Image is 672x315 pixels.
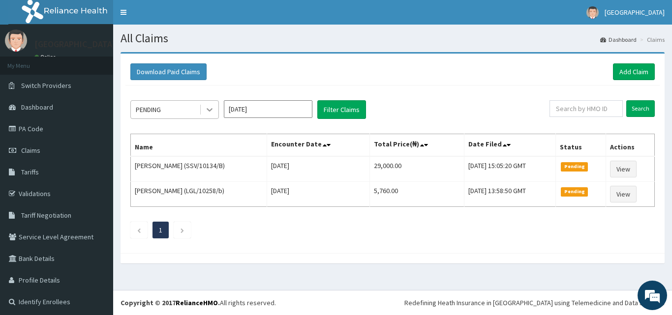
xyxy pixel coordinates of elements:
strong: Copyright © 2017 . [121,298,220,307]
span: Switch Providers [21,81,71,90]
a: RelianceHMO [176,298,218,307]
th: Total Price(₦) [369,134,464,157]
td: [DATE] 15:05:20 GMT [464,156,556,182]
span: Pending [561,162,588,171]
td: [DATE] 13:58:50 GMT [464,182,556,207]
p: [GEOGRAPHIC_DATA] [34,40,116,49]
a: Next page [180,226,184,234]
th: Date Filed [464,134,556,157]
td: [DATE] [267,156,369,182]
a: Previous page [137,226,141,234]
a: Add Claim [613,63,655,80]
span: Pending [561,187,588,196]
img: d_794563401_company_1708531726252_794563401 [18,49,40,74]
button: Filter Claims [317,100,366,119]
span: Dashboard [21,103,53,112]
a: Page 1 is your current page [159,226,162,234]
th: Actions [606,134,655,157]
a: View [610,186,637,202]
button: Download Paid Claims [130,63,207,80]
th: Status [556,134,606,157]
div: Chat with us now [51,55,165,68]
td: [PERSON_NAME] (SSV/10134/B) [131,156,267,182]
input: Select Month and Year [224,100,312,118]
span: [GEOGRAPHIC_DATA] [605,8,665,17]
a: Online [34,54,58,60]
div: Minimize live chat window [161,5,185,29]
li: Claims [638,35,665,44]
td: [PERSON_NAME] (LGL/10258/b) [131,182,267,207]
h1: All Claims [121,32,665,45]
a: View [610,161,637,177]
td: 29,000.00 [369,156,464,182]
div: PENDING [136,105,161,115]
span: We're online! [57,95,136,194]
input: Search by HMO ID [550,100,623,117]
td: 5,760.00 [369,182,464,207]
th: Encounter Date [267,134,369,157]
td: [DATE] [267,182,369,207]
span: Tariffs [21,168,39,176]
img: User Image [586,6,599,19]
img: User Image [5,29,27,52]
th: Name [131,134,267,157]
span: Claims [21,146,40,155]
input: Search [626,100,655,117]
textarea: Type your message and hit 'Enter' [5,210,187,245]
footer: All rights reserved. [113,290,672,315]
div: Redefining Heath Insurance in [GEOGRAPHIC_DATA] using Telemedicine and Data Science! [404,298,665,308]
a: Dashboard [600,35,637,44]
span: Tariff Negotiation [21,211,71,220]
